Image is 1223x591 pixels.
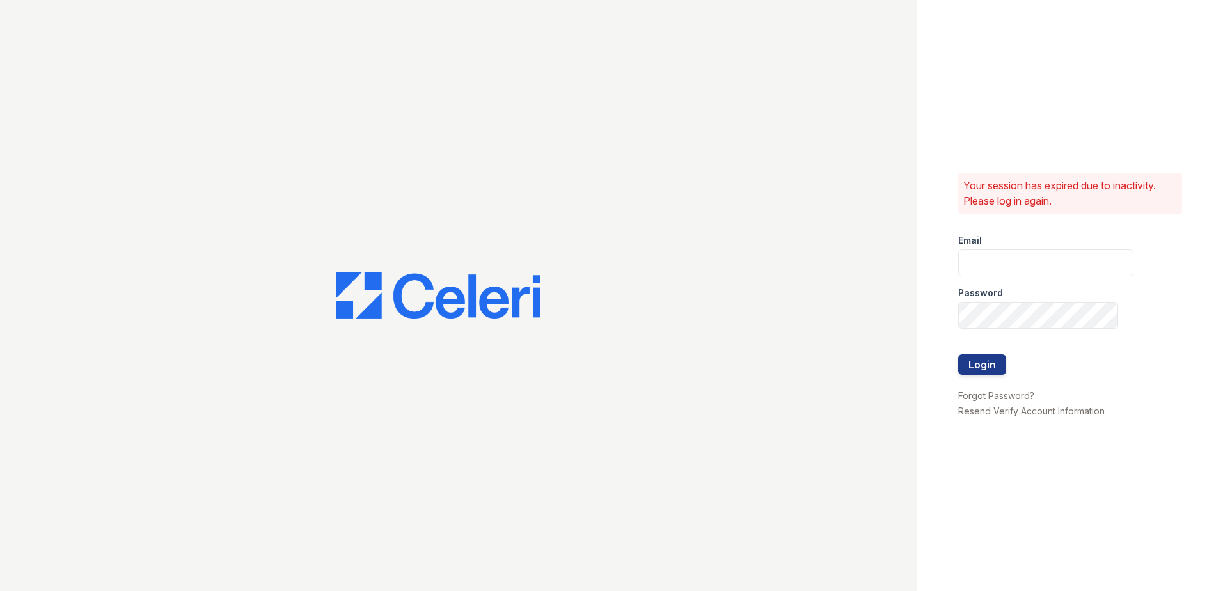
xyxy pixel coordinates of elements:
[958,287,1003,299] label: Password
[336,272,540,319] img: CE_Logo_Blue-a8612792a0a2168367f1c8372b55b34899dd931a85d93a1a3d3e32e68fde9ad4.png
[958,390,1034,401] a: Forgot Password?
[958,234,982,247] label: Email
[963,178,1177,209] p: Your session has expired due to inactivity. Please log in again.
[958,406,1105,416] a: Resend Verify Account Information
[958,354,1006,375] button: Login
